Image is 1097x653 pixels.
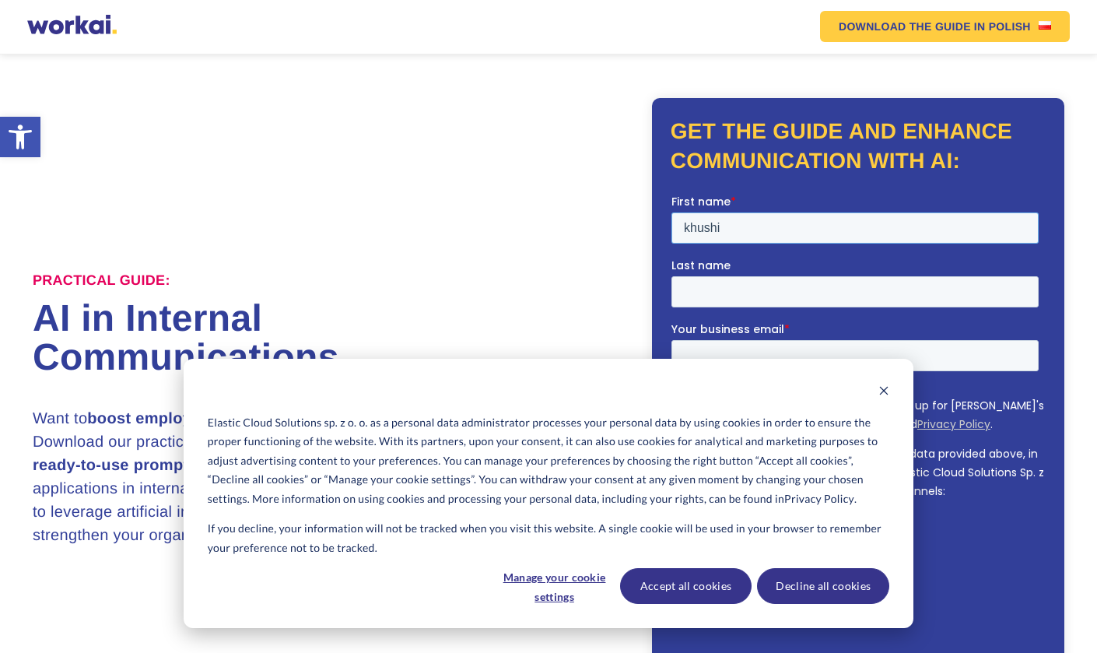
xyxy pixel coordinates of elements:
button: Manage your cookie settings [495,568,615,604]
strong: boost employee efficiency and engagement [87,410,419,427]
label: Practical Guide: [33,272,170,290]
em: DOWNLOAD THE GUIDE [839,21,971,32]
button: Decline all cookies [757,568,889,604]
button: Accept all cookies [620,568,752,604]
div: Cookie banner [184,359,913,628]
h1: AI in Internal Communications [33,300,548,377]
strong: actionable tips, ready-to-use prompts, and real-world examples [33,434,451,474]
p: If you decline, your information will not be tracked when you visit this website. A single cookie... [208,519,889,557]
a: Privacy Policy [784,490,854,509]
button: Dismiss cookie banner [878,383,889,402]
h2: Get the guide and enhance communication with AI: [671,117,1046,176]
a: DOWNLOAD THE GUIDEIN POLISHUS flag [820,11,1070,42]
h3: Want to ? Download our practical ebook packed with of AI applications in internal communication. ... [33,407,497,547]
p: Elastic Cloud Solutions sp. z o. o. as a personal data administrator processes your personal data... [208,413,889,509]
img: US flag [1039,21,1051,30]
